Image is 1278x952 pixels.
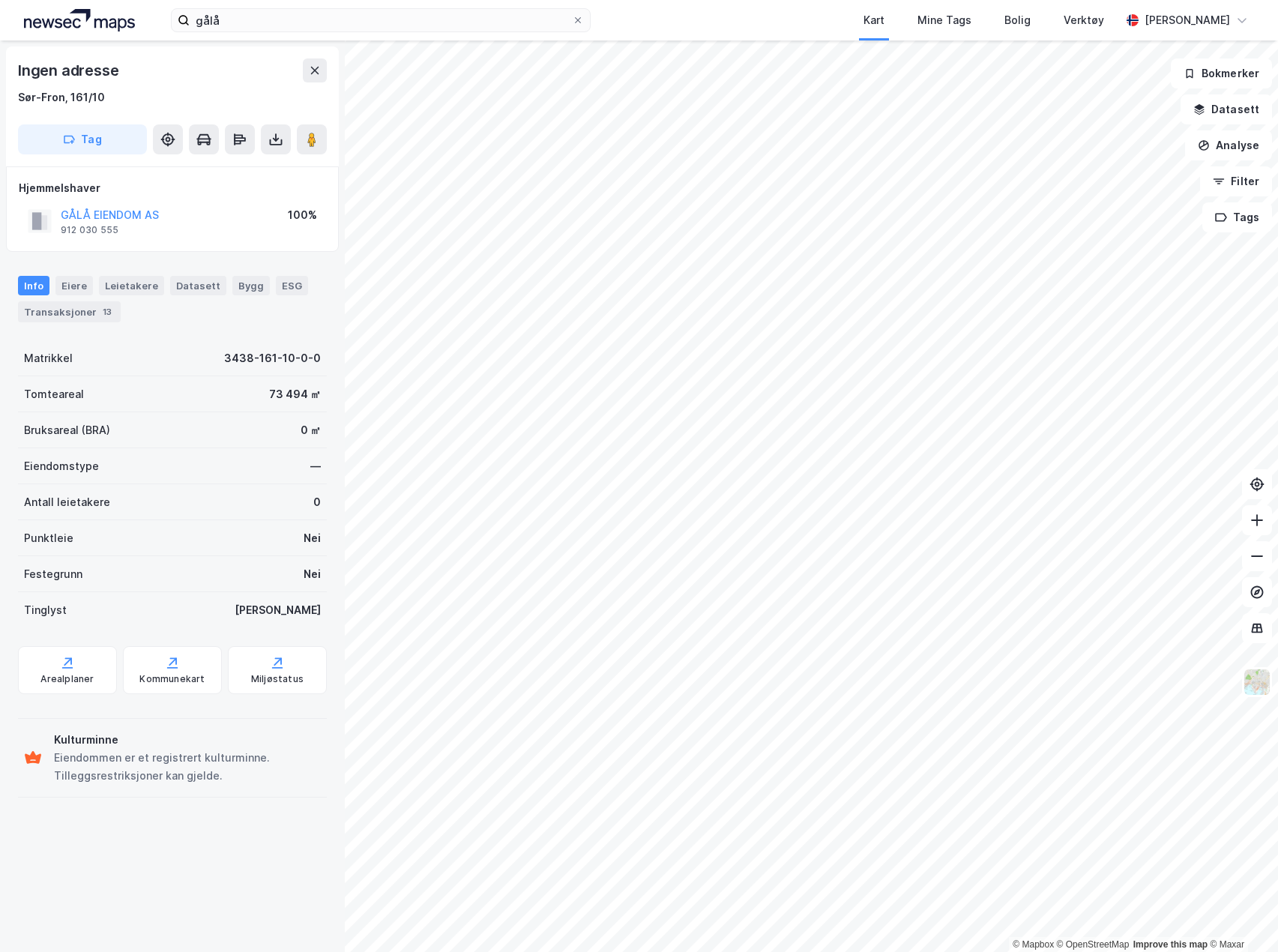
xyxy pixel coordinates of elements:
div: Tomteareal [24,385,84,403]
a: OpenStreetMap [1057,939,1130,950]
div: Festegrunn [24,565,82,583]
div: Mine Tags [917,11,971,29]
div: Punktleie [24,529,73,547]
button: Bokmerker [1171,58,1272,88]
div: Transaksjoner [18,301,121,322]
div: Kontrollprogram for chat [1203,880,1278,952]
button: Tags [1202,202,1272,232]
div: Hjemmelshaver [19,179,326,197]
div: Matrikkel [24,349,73,367]
iframe: Chat Widget [1203,880,1278,952]
div: Bygg [232,276,270,295]
div: Nei [304,529,321,547]
button: Datasett [1181,94,1272,124]
div: Eiere [55,276,93,295]
div: — [310,457,321,475]
div: Kulturminne [54,731,321,749]
button: Tag [18,124,147,154]
div: Eiendommen er et registrert kulturminne. Tilleggsrestriksjoner kan gjelde. [54,749,321,785]
div: [PERSON_NAME] [235,601,321,619]
div: Ingen adresse [18,58,121,82]
div: Kart [863,11,884,29]
div: ESG [276,276,308,295]
div: Tinglyst [24,601,67,619]
div: Bolig [1004,11,1031,29]
div: 912 030 555 [61,224,118,236]
div: Antall leietakere [24,493,110,511]
div: Bruksareal (BRA) [24,421,110,439]
div: 100% [288,206,317,224]
div: [PERSON_NAME] [1145,11,1230,29]
div: 3438-161-10-0-0 [224,349,321,367]
div: Eiendomstype [24,457,99,475]
input: Søk på adresse, matrikkel, gårdeiere, leietakere eller personer [190,9,572,31]
a: Mapbox [1013,939,1054,950]
div: Datasett [170,276,226,295]
div: 0 ㎡ [301,421,321,439]
a: Improve this map [1133,939,1208,950]
div: 73 494 ㎡ [269,385,321,403]
img: logo.a4113a55bc3d86da70a041830d287a7e.svg [24,9,135,31]
div: Leietakere [99,276,164,295]
div: Info [18,276,49,295]
div: Verktøy [1064,11,1104,29]
div: Nei [304,565,321,583]
button: Analyse [1185,130,1272,160]
div: Kommunekart [139,673,205,685]
div: 13 [100,304,115,319]
div: 0 [313,493,321,511]
div: Arealplaner [40,673,94,685]
button: Filter [1200,166,1272,196]
img: Z [1243,668,1271,696]
div: Sør-Fron, 161/10 [18,88,105,106]
div: Miljøstatus [251,673,304,685]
